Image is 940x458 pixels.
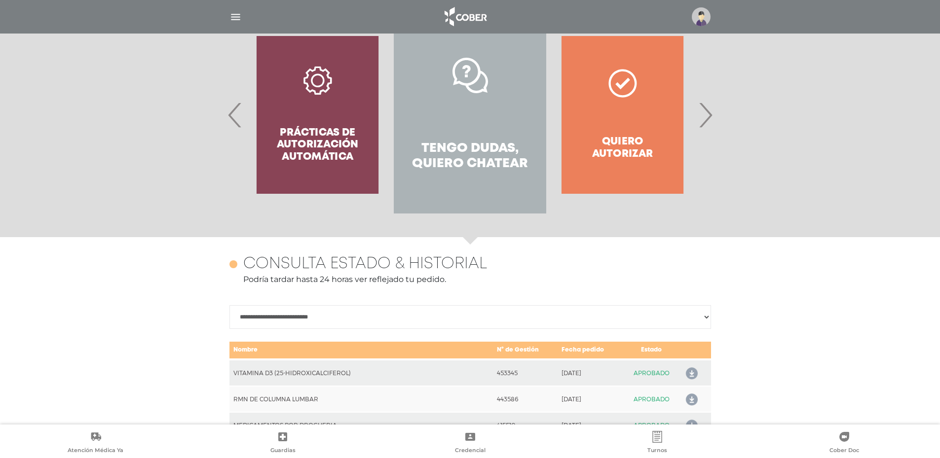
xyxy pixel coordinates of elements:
a: Guardias [189,431,376,456]
td: 415510 [493,412,558,438]
td: APROBADO [623,359,680,386]
td: Fecha pedido [558,341,623,359]
td: 453345 [493,359,558,386]
td: RMN DE COLUMNA LUMBAR [229,386,493,412]
h4: Tengo dudas, quiero chatear [412,141,528,172]
td: [DATE] [558,386,623,412]
td: VITAMINA D3 (25-HIDROXICALCIFEROL) [229,359,493,386]
td: Estado [623,341,680,359]
td: APROBADO [623,386,680,412]
td: [DATE] [558,412,623,438]
td: 443586 [493,386,558,412]
a: Atención Médica Ya [2,431,189,456]
span: Credencial [455,447,486,456]
img: Cober_menu-lines-white.svg [229,11,242,23]
span: Cober Doc [829,447,859,456]
img: profile-placeholder.svg [692,7,711,26]
td: N° de Gestión [493,341,558,359]
span: Turnos [647,447,667,456]
a: Tengo dudas, quiero chatear [394,16,546,213]
td: APROBADO [623,412,680,438]
h4: Consulta estado & historial [243,255,487,274]
span: Previous [226,88,245,141]
img: logo_cober_home-white.png [439,5,491,29]
span: Guardias [270,447,296,456]
p: Podría tardar hasta 24 horas ver reflejado tu pedido. [229,274,711,285]
td: MEDICAMENTOS POR DROGUERIA [229,412,493,438]
td: [DATE] [558,359,623,386]
a: Credencial [376,431,564,456]
span: Atención Médica Ya [68,447,123,456]
span: Next [696,88,715,141]
a: Turnos [564,431,751,456]
td: Nombre [229,341,493,359]
a: Cober Doc [751,431,938,456]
